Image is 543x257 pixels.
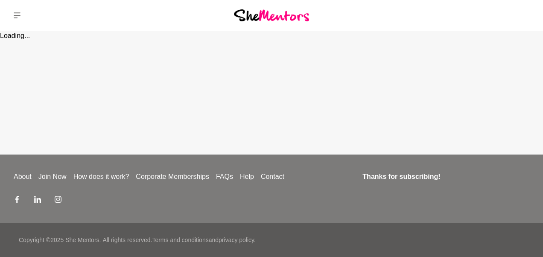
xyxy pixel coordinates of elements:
[213,172,236,182] a: FAQs
[219,237,254,243] a: privacy policy
[14,196,20,206] a: Facebook
[35,172,70,182] a: Join Now
[10,172,35,182] a: About
[152,237,208,243] a: Terms and conditions
[257,172,288,182] a: Contact
[362,172,524,182] h4: Thanks for subscribing!
[512,5,533,26] a: Stephanie Day
[70,172,133,182] a: How does it work?
[234,9,309,21] img: She Mentors Logo
[34,196,41,206] a: LinkedIn
[55,196,61,206] a: Instagram
[19,236,101,245] p: Copyright © 2025 She Mentors .
[236,172,257,182] a: Help
[102,236,255,245] p: All rights reserved. and .
[132,172,213,182] a: Corporate Memberships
